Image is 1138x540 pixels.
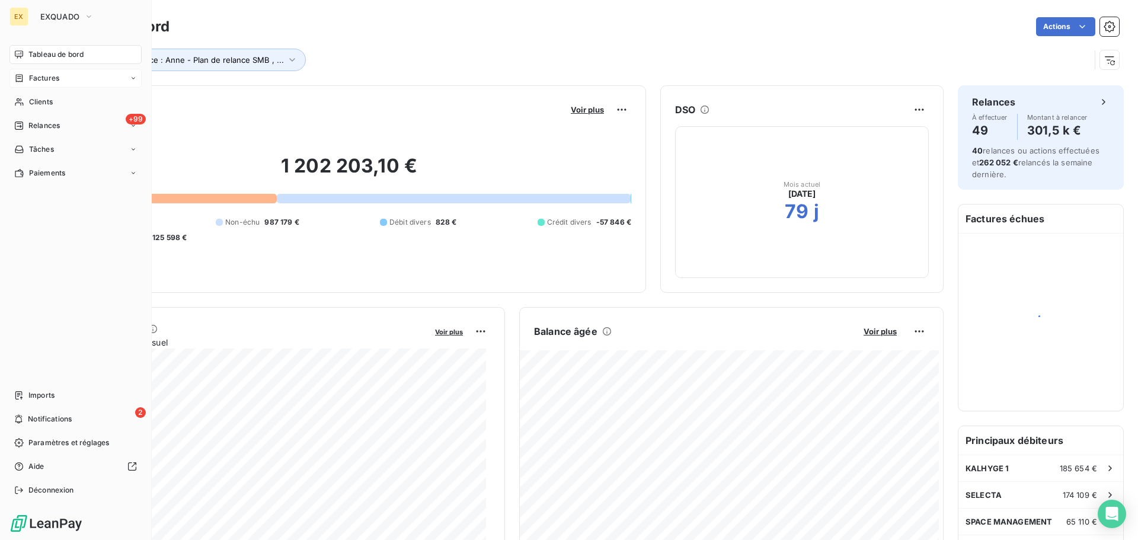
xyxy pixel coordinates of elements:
[29,168,65,178] span: Paiements
[28,390,55,401] span: Imports
[29,97,53,107] span: Clients
[1098,500,1126,528] div: Open Intercom Messenger
[436,217,457,228] span: 828 €
[135,407,146,418] span: 2
[958,426,1123,455] h6: Principaux débiteurs
[28,120,60,131] span: Relances
[9,514,83,533] img: Logo LeanPay
[101,55,284,65] span: Plan de relance : Anne - Plan de relance SMB , ...
[567,104,608,115] button: Voir plus
[1066,517,1097,526] span: 65 110 €
[435,328,463,336] span: Voir plus
[28,414,72,424] span: Notifications
[28,485,74,496] span: Déconnexion
[675,103,695,117] h6: DSO
[1060,464,1097,473] span: 185 654 €
[9,457,142,476] a: Aide
[972,146,1099,179] span: relances ou actions effectuées et relancés la semaine dernière.
[958,205,1123,233] h6: Factures échues
[28,49,84,60] span: Tableau de bord
[972,95,1015,109] h6: Relances
[28,461,44,472] span: Aide
[972,114,1008,121] span: À effectuer
[149,232,187,243] span: -125 598 €
[431,326,466,337] button: Voir plus
[28,437,109,448] span: Paramètres et réglages
[389,217,431,228] span: Débit divers
[67,154,631,190] h2: 1 202 203,10 €
[29,144,54,155] span: Tâches
[126,114,146,124] span: +99
[979,158,1018,167] span: 262 052 €
[264,217,299,228] span: 987 179 €
[864,327,897,336] span: Voir plus
[1063,490,1097,500] span: 174 109 €
[40,12,79,21] span: EXQUADO
[9,7,28,26] div: EX
[534,324,597,338] h6: Balance âgée
[784,181,821,188] span: Mois actuel
[571,105,604,114] span: Voir plus
[225,217,260,228] span: Non-échu
[547,217,592,228] span: Crédit divers
[966,490,1002,500] span: SELECTA
[860,326,900,337] button: Voir plus
[596,217,631,228] span: -57 846 €
[785,200,808,223] h2: 79
[67,336,427,349] span: Chiffre d'affaires mensuel
[1027,121,1088,140] h4: 301,5 k €
[84,49,306,71] button: Plan de relance : Anne - Plan de relance SMB , ...
[972,146,983,155] span: 40
[972,121,1008,140] h4: 49
[1027,114,1088,121] span: Montant à relancer
[814,200,819,223] h2: j
[1036,17,1095,36] button: Actions
[966,517,1052,526] span: SPACE MANAGEMENT
[788,188,816,200] span: [DATE]
[966,464,1009,473] span: KALHYGE 1
[29,73,59,84] span: Factures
